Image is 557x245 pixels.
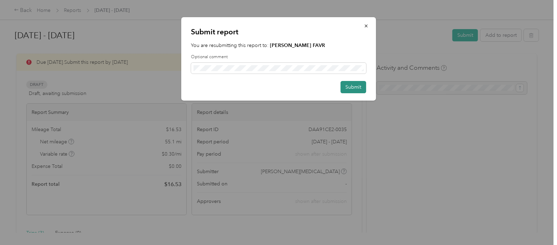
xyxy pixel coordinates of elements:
[191,54,366,60] label: Optional comment
[518,206,557,245] iframe: Everlance-gr Chat Button Frame
[191,42,366,49] p: You are resubmitting this report to:
[340,81,366,93] button: Submit
[191,27,366,37] p: Submit report
[270,42,325,48] strong: [PERSON_NAME] FAVR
